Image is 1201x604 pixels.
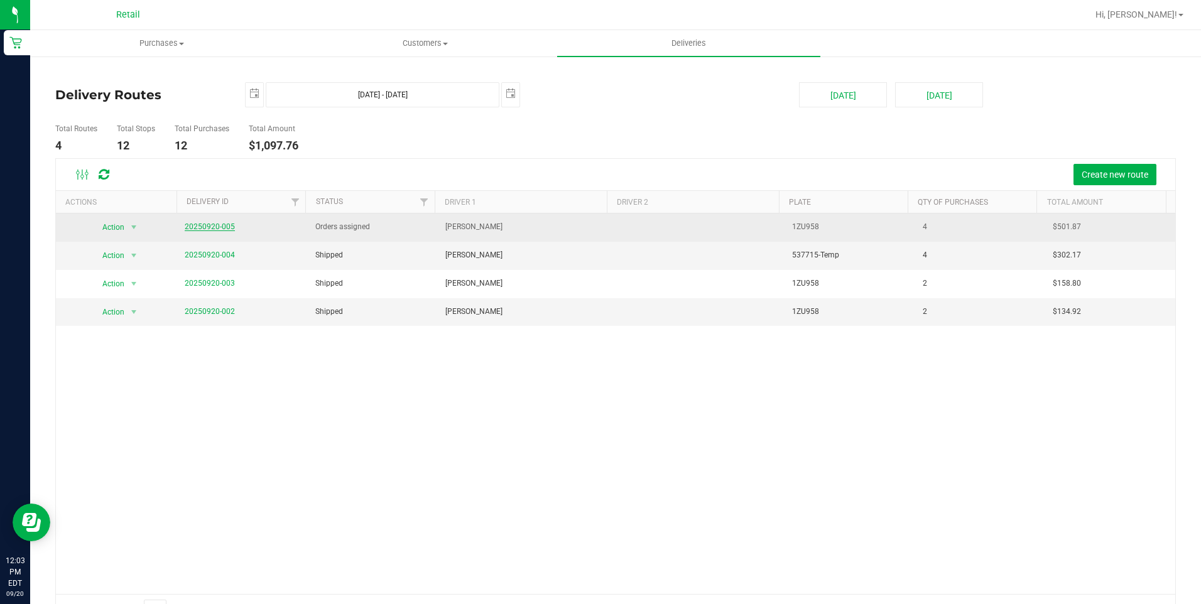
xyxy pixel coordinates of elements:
a: Plate [789,198,811,207]
a: 20250920-002 [185,307,235,316]
span: 1ZU958 [792,221,819,233]
span: [PERSON_NAME] [445,221,503,233]
h5: Total Amount [249,125,298,133]
h5: Total Stops [117,125,155,133]
a: Filter [285,191,305,212]
span: 4 [923,221,927,233]
span: [PERSON_NAME] [445,306,503,318]
a: Delivery ID [187,197,229,206]
p: 12:03 PM EDT [6,555,24,589]
span: Purchases [31,38,293,49]
span: [PERSON_NAME] [445,278,503,289]
a: Qty of Purchases [918,198,988,207]
span: Shipped [315,278,343,289]
th: Total Amount [1036,191,1166,213]
button: [DATE] [799,82,887,107]
div: Actions [65,198,171,207]
span: $302.17 [1053,249,1081,261]
th: Driver 2 [607,191,779,213]
span: Create new route [1082,170,1148,180]
span: select [126,218,142,236]
span: Action [92,247,126,264]
h4: $1,097.76 [249,139,298,152]
span: Action [92,303,126,321]
span: 4 [923,249,927,261]
a: 20250920-005 [185,222,235,231]
a: Filter [414,191,435,212]
span: 537715-Temp [792,249,839,261]
a: Status [316,197,343,206]
button: [DATE] [895,82,983,107]
span: $158.80 [1053,278,1081,289]
iframe: Resource center [13,504,50,541]
h5: Total Purchases [175,125,229,133]
span: 2 [923,278,927,289]
th: Driver 1 [435,191,607,213]
span: 1ZU958 [792,278,819,289]
a: Purchases [30,30,293,57]
span: Customers [294,38,556,49]
h4: 12 [175,139,229,152]
h4: 4 [55,139,97,152]
p: 09/20 [6,589,24,598]
span: $134.92 [1053,306,1081,318]
span: Action [92,275,126,293]
button: Create new route [1073,164,1156,185]
span: select [246,83,263,105]
span: 2 [923,306,927,318]
span: select [126,275,142,293]
h5: Total Routes [55,125,97,133]
span: [PERSON_NAME] [445,249,503,261]
span: $501.87 [1053,221,1081,233]
inline-svg: Retail [9,36,22,49]
span: Action [92,218,126,236]
h4: 12 [117,139,155,152]
span: Shipped [315,306,343,318]
span: select [502,83,519,105]
span: Shipped [315,249,343,261]
span: select [126,247,142,264]
span: Deliveries [655,38,723,49]
a: Customers [293,30,557,57]
a: 20250920-004 [185,251,235,259]
span: Hi, [PERSON_NAME]! [1095,9,1177,19]
span: select [126,303,142,321]
span: Retail [116,9,140,20]
h4: Delivery Routes [55,82,226,107]
span: Orders assigned [315,221,370,233]
span: 1ZU958 [792,306,819,318]
a: Deliveries [557,30,820,57]
a: 20250920-003 [185,279,235,288]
